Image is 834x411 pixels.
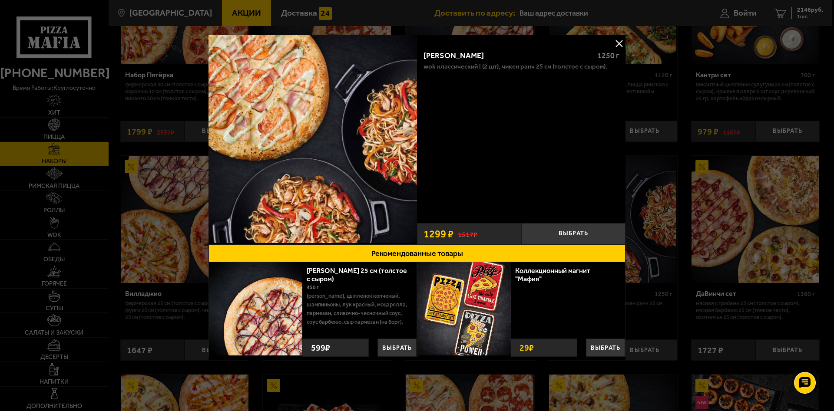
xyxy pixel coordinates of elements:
a: Вилла Капри [208,35,417,244]
button: Выбрать [521,223,625,244]
p: [PERSON_NAME], цыпленок копченый, шампиньоны, лук красный, моцарелла, пармезан, сливочно-чесночны... [307,292,410,326]
s: 1517 ₽ [458,229,477,238]
p: Wok классический L (2 шт), Чикен Ранч 25 см (толстое с сыром). [424,63,607,70]
span: 1250 г [597,51,619,60]
strong: 599 ₽ [309,339,332,356]
span: 450 г [307,284,319,290]
button: Выбрать [377,339,417,357]
button: Выбрать [586,339,625,357]
strong: 29 ₽ [517,339,536,356]
button: Рекомендованные товары [208,244,625,262]
img: Вилла Капри [208,35,417,243]
div: [PERSON_NAME] [424,51,590,61]
a: [PERSON_NAME] 25 см (толстое с сыром) [307,266,407,283]
span: 1299 ₽ [424,229,453,239]
a: Коллекционный магнит "Мафия" [515,266,590,283]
